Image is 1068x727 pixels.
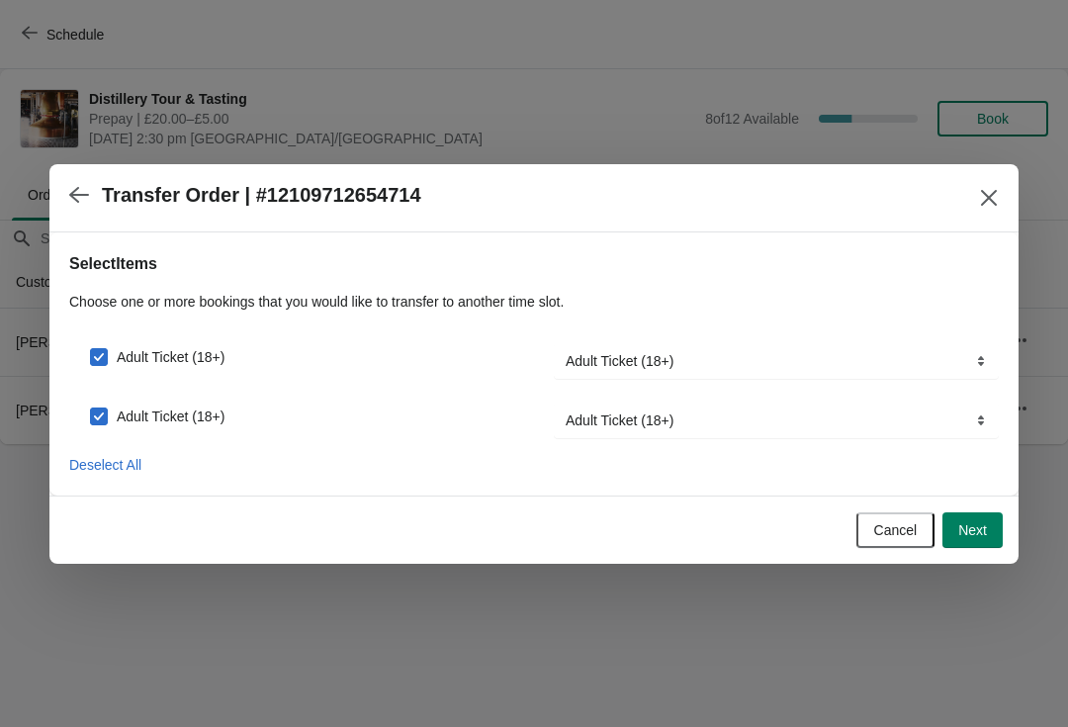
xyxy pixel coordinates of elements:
span: Next [958,522,987,538]
span: Adult Ticket (18+) [117,347,224,367]
p: Choose one or more bookings that you would like to transfer to another time slot. [69,292,999,312]
button: Cancel [856,512,935,548]
button: Deselect All [61,447,149,483]
span: Adult Ticket (18+) [117,407,224,426]
button: Close [971,180,1007,216]
span: Cancel [874,522,918,538]
h2: Transfer Order | #12109712654714 [102,184,421,207]
h2: Select Items [69,252,999,276]
span: Deselect All [69,457,141,473]
button: Next [942,512,1003,548]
